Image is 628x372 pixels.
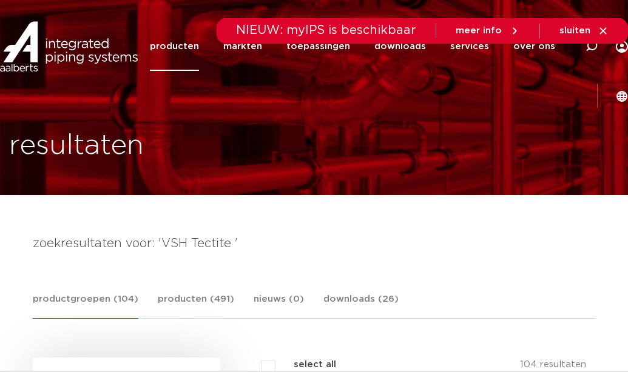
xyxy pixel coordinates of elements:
a: sluiten [559,25,609,36]
a: producten [150,22,199,71]
a: productgroepen (104) [33,292,138,319]
span: meer info [456,26,502,35]
label: select all [275,357,336,372]
div: my IPS [616,22,628,71]
span: NIEUW: myIPS is beschikbaar [236,24,416,36]
a: services [450,22,489,71]
a: toepassingen [286,22,350,71]
a: markten [223,22,262,71]
span: sluiten [559,26,590,35]
a: downloads (26) [323,292,399,318]
a: nieuws (0) [254,292,304,318]
nav: Menu [150,22,555,71]
a: downloads [374,22,426,71]
a: producten (491) [158,292,234,318]
h1: resultaten [9,127,144,165]
a: meer info [456,25,520,36]
h4: zoekresultaten voor: 'VSH Tectite ' [33,234,596,253]
a: over ons [513,22,555,71]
